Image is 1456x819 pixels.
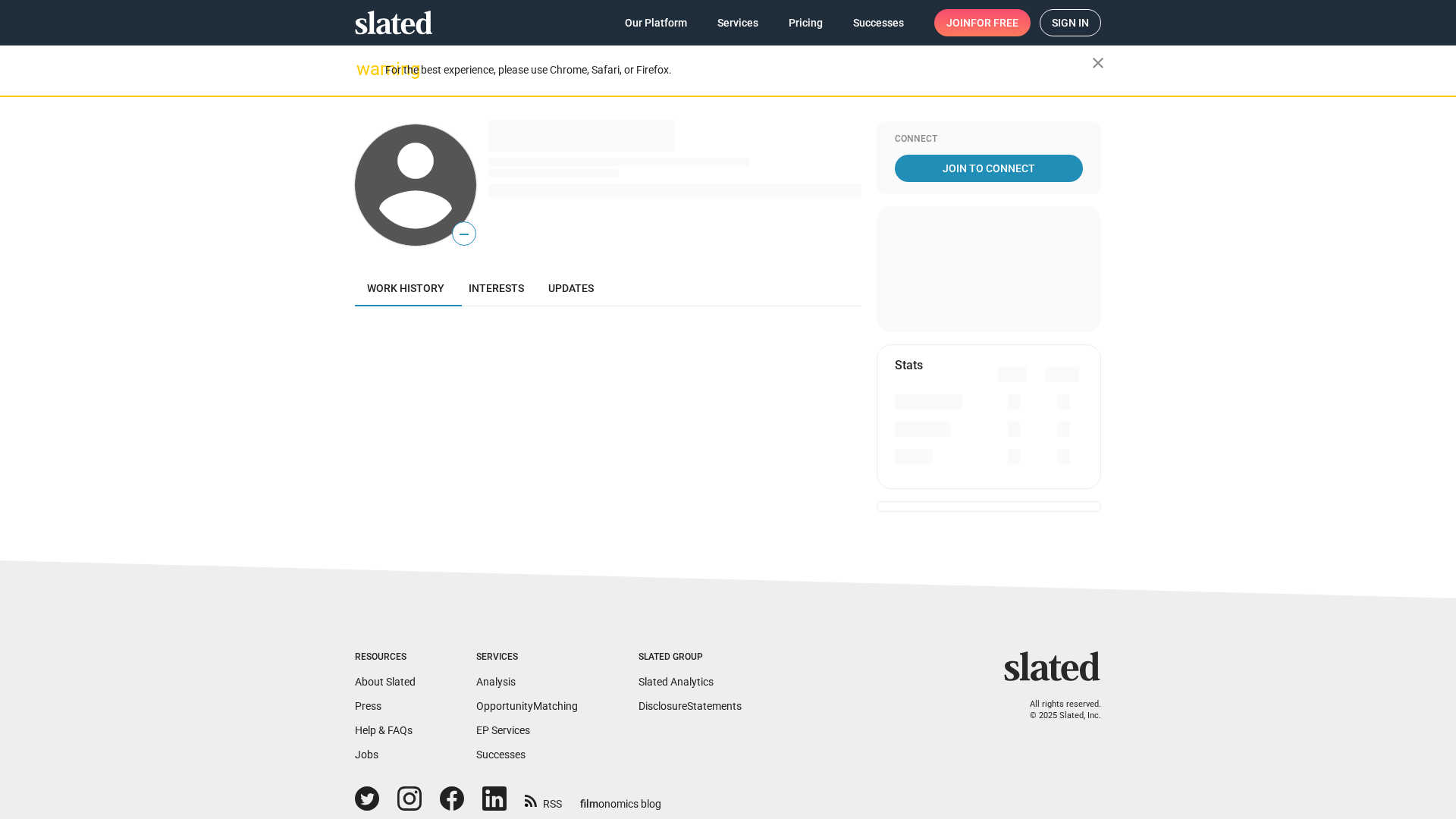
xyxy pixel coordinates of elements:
span: Work history [367,282,444,294]
a: Press [355,700,381,712]
span: Join To Connect [898,155,1080,182]
a: Our Platform [613,9,699,36]
a: Services [705,9,770,36]
span: for free [971,9,1018,36]
a: EP Services [476,724,530,736]
span: Our Platform [625,9,687,36]
span: film [580,798,598,810]
a: Sign in [1040,9,1101,36]
a: Successes [841,9,916,36]
a: DisclosureStatements [639,700,742,712]
span: Join [946,9,1018,36]
div: Connect [895,133,1083,146]
a: About Slated [355,676,416,688]
a: Updates [536,270,606,306]
a: Pricing [777,9,835,36]
span: — [453,224,475,244]
div: Resources [355,651,416,664]
a: Help & FAQs [355,724,413,736]
a: Slated Analytics [639,676,714,688]
span: Successes [853,9,904,36]
p: All rights reserved. © 2025 Slated, Inc. [1014,699,1101,721]
a: Joinfor free [934,9,1031,36]
a: RSS [525,788,562,811]
span: Pricing [789,9,823,36]
span: Sign in [1052,10,1089,36]
span: Services [717,9,758,36]
div: Services [476,651,578,664]
mat-icon: close [1089,54,1107,72]
a: Work history [355,270,457,306]
a: OpportunityMatching [476,700,578,712]
a: Successes [476,748,526,761]
span: Updates [548,282,594,294]
div: Slated Group [639,651,742,664]
mat-icon: warning [356,60,375,78]
div: For the best experience, please use Chrome, Safari, or Firefox. [385,60,1092,80]
a: Analysis [476,676,516,688]
a: Join To Connect [895,155,1083,182]
a: filmonomics blog [580,785,661,811]
a: Jobs [355,748,378,761]
span: Interests [469,282,524,294]
a: Interests [457,270,536,306]
mat-card-title: Stats [895,357,923,373]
